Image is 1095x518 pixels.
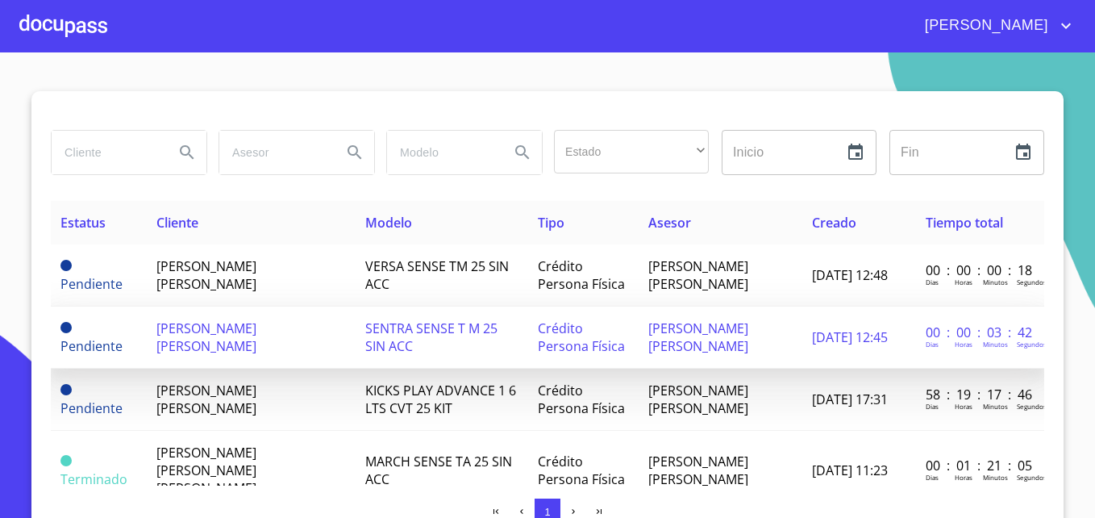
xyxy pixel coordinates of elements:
p: Segundos [1017,278,1047,286]
button: Search [168,133,206,172]
span: Pendiente [60,322,72,333]
p: Minutos [983,473,1008,482]
p: Dias [926,473,939,482]
span: [PERSON_NAME] [PERSON_NAME] [156,382,256,417]
span: [PERSON_NAME] [PERSON_NAME] [648,257,748,293]
span: [PERSON_NAME] [PERSON_NAME] [648,382,748,417]
div: ​ [554,130,709,173]
span: Pendiente [60,399,123,417]
span: Crédito Persona Física [538,382,625,417]
button: Search [335,133,374,172]
span: Creado [812,214,856,232]
p: Horas [955,473,972,482]
span: [PERSON_NAME] [PERSON_NAME] [PERSON_NAME] [156,444,256,497]
span: Crédito Persona Física [538,453,625,488]
span: MARCH SENSE TA 25 SIN ACC [365,453,512,488]
span: Modelo [365,214,412,232]
p: Horas [955,340,972,349]
span: SENTRA SENSE T M 25 SIN ACC [365,320,498,355]
p: Dias [926,278,939,286]
span: Pendiente [60,337,123,355]
input: search [52,131,161,174]
span: [PERSON_NAME] [913,13,1056,39]
p: Segundos [1017,473,1047,482]
span: [PERSON_NAME] [PERSON_NAME] [156,257,256,293]
p: Dias [926,340,939,349]
p: Dias [926,402,939,411]
span: [PERSON_NAME] [PERSON_NAME] [156,320,256,355]
button: account of current user [913,13,1076,39]
p: 58 : 19 : 17 : 46 [926,386,1035,403]
p: 00 : 00 : 00 : 18 [926,261,1035,279]
p: 00 : 01 : 21 : 05 [926,457,1035,474]
span: Pendiente [60,260,72,271]
span: Tipo [538,214,564,232]
span: VERSA SENSE TM 25 SIN ACC [365,257,509,293]
span: Crédito Persona Física [538,257,625,293]
span: [DATE] 12:48 [812,266,888,284]
button: Search [503,133,542,172]
p: Segundos [1017,340,1047,349]
span: Asesor [648,214,691,232]
span: Terminado [60,470,127,488]
p: Minutos [983,340,1008,349]
span: [DATE] 12:45 [812,328,888,346]
span: [DATE] 11:23 [812,462,888,479]
p: Horas [955,278,972,286]
p: 00 : 00 : 03 : 42 [926,324,1035,341]
p: Segundos [1017,402,1047,411]
p: Horas [955,402,972,411]
span: Pendiente [60,275,123,293]
span: Estatus [60,214,106,232]
span: Crédito Persona Física [538,320,625,355]
span: Cliente [156,214,198,232]
span: [PERSON_NAME] [PERSON_NAME] [648,320,748,355]
input: search [387,131,497,174]
p: Minutos [983,278,1008,286]
span: [DATE] 17:31 [812,391,888,408]
span: 1 [544,506,550,518]
p: Minutos [983,402,1008,411]
span: Pendiente [60,384,72,395]
span: [PERSON_NAME] [PERSON_NAME] [648,453,748,488]
input: search [219,131,329,174]
span: Terminado [60,455,72,466]
span: KICKS PLAY ADVANCE 1 6 LTS CVT 25 KIT [365,382,516,417]
span: Tiempo total [926,214,1003,232]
